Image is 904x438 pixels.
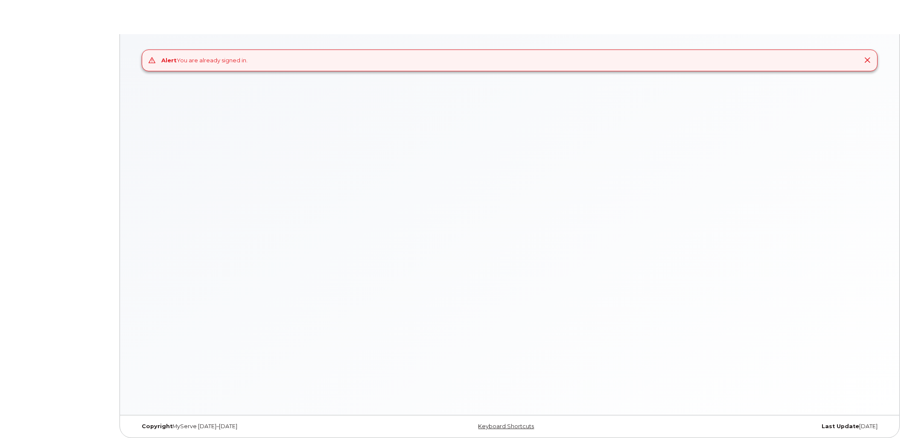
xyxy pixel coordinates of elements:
a: Keyboard Shortcuts [478,423,534,429]
strong: Copyright [142,423,172,429]
strong: Last Update [822,423,859,429]
strong: Alert [161,57,177,64]
div: [DATE] [634,423,884,430]
div: MyServe [DATE]–[DATE] [135,423,385,430]
div: You are already signed in. [161,56,248,64]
